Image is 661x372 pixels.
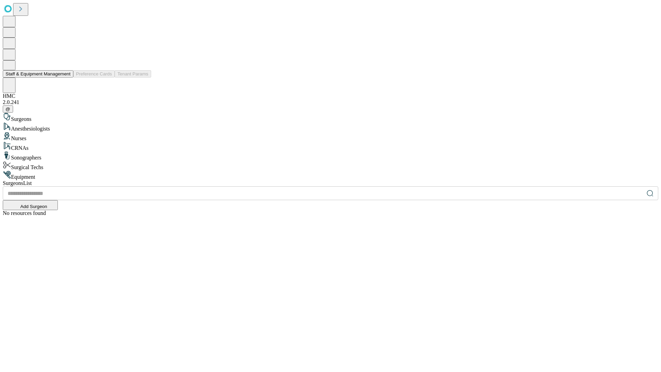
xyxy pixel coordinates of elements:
[73,70,115,77] button: Preference Cards
[20,204,47,209] span: Add Surgeon
[3,93,658,99] div: HMC
[3,99,658,105] div: 2.0.241
[3,180,658,186] div: Surgeons List
[3,132,658,142] div: Nurses
[3,70,73,77] button: Staff & Equipment Management
[3,210,658,216] div: No resources found
[3,142,658,151] div: CRNAs
[3,122,658,132] div: Anesthesiologists
[3,200,58,210] button: Add Surgeon
[3,161,658,170] div: Surgical Techs
[115,70,151,77] button: Tenant Params
[3,105,13,113] button: @
[6,106,10,112] span: @
[3,170,658,180] div: Equipment
[3,113,658,122] div: Surgeons
[3,151,658,161] div: Sonographers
